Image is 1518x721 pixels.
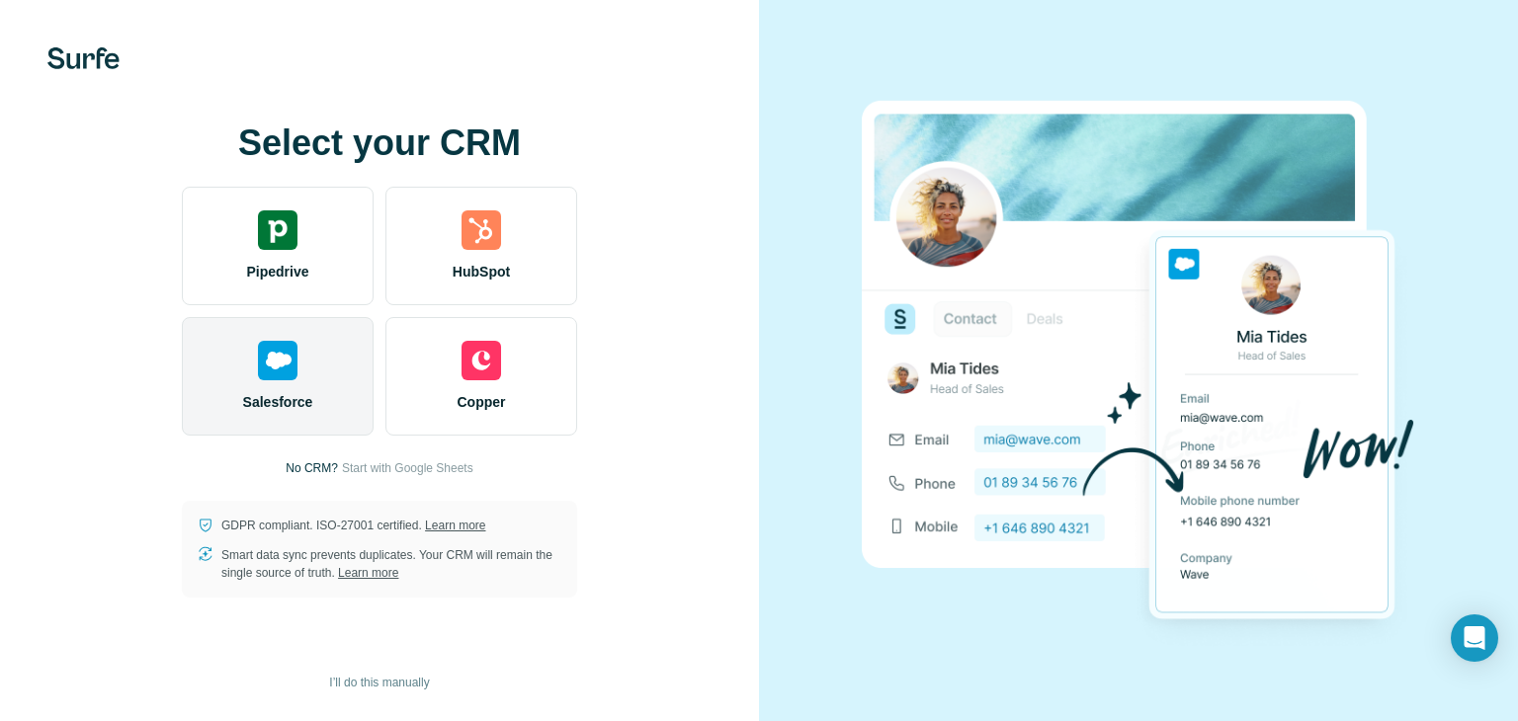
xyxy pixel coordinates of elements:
p: GDPR compliant. ISO-27001 certified. [221,517,485,534]
img: SALESFORCE image [862,67,1415,654]
img: hubspot's logo [462,210,501,250]
span: I’ll do this manually [329,674,429,691]
span: Salesforce [243,392,313,412]
h1: Select your CRM [182,123,577,163]
span: HubSpot [453,262,510,281]
img: pipedrive's logo [258,210,297,250]
span: Copper [458,392,506,412]
span: Pipedrive [246,262,308,281]
img: salesforce's logo [258,341,297,380]
button: I’ll do this manually [315,668,443,697]
a: Learn more [338,566,398,580]
button: Start with Google Sheets [342,459,473,477]
a: Learn more [425,519,485,532]
img: Surfe's logo [47,47,120,69]
img: copper's logo [462,341,501,380]
div: Open Intercom Messenger [1451,614,1498,662]
p: Smart data sync prevents duplicates. Your CRM will remain the single source of truth. [221,546,561,582]
p: No CRM? [286,459,338,477]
